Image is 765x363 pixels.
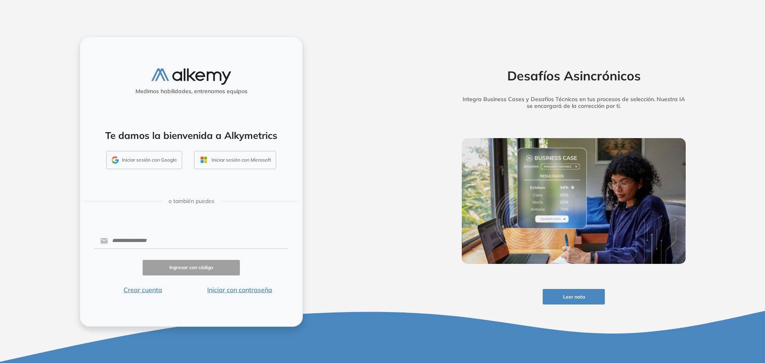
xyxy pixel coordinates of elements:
[151,68,231,85] img: logo-alkemy
[169,197,214,205] span: o también puedes
[543,289,605,304] button: Leer nota
[106,151,182,169] button: Iniciar sesión con Google
[191,285,288,295] button: Iniciar con contraseña
[622,271,765,363] div: Widget de chat
[449,68,698,83] h2: Desafíos Asincrónicos
[199,155,208,164] img: OUTLOOK_ICON
[143,260,240,275] button: Ingresar con código
[90,130,292,141] h4: Te damos la bienvenida a Alkymetrics
[83,88,299,95] h5: Medimos habilidades, entrenamos equipos
[449,96,698,109] h5: Integra Business Cases y Desafíos Técnicos en tus procesos de selección. Nuestra IA se encargará ...
[622,271,765,363] iframe: Chat Widget
[112,156,119,164] img: GMAIL_ICON
[194,151,276,169] button: Iniciar sesión con Microsoft
[462,138,686,264] img: img-more-info
[94,285,191,295] button: Crear cuenta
